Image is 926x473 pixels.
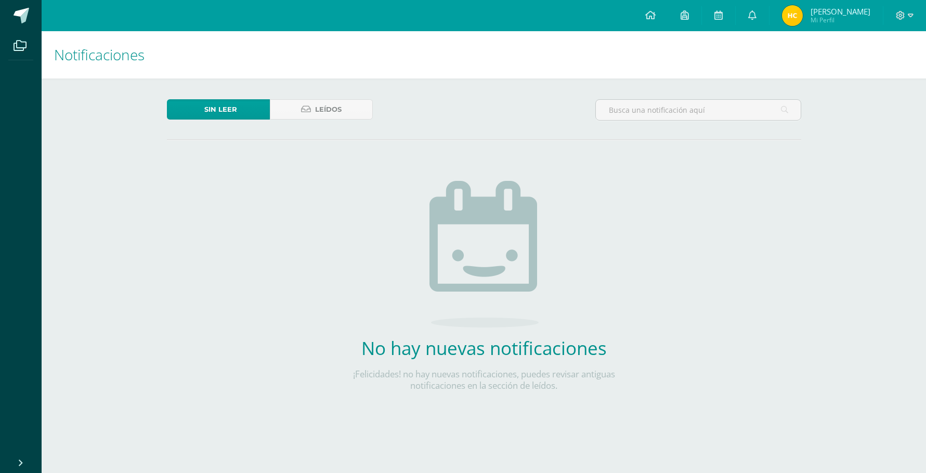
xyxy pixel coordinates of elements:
img: no_activities.png [429,181,539,327]
span: [PERSON_NAME] [811,6,870,17]
p: ¡Felicidades! no hay nuevas notificaciones, puedes revisar antiguas notificaciones en la sección ... [331,369,637,391]
span: Notificaciones [54,45,145,64]
img: 49b11bfe7fe5b51e22d24d594a31fdfe.png [782,5,803,26]
a: Sin leer [167,99,270,120]
h2: No hay nuevas notificaciones [331,336,637,360]
span: Mi Perfil [811,16,870,24]
a: Leídos [270,99,373,120]
span: Sin leer [204,100,237,119]
span: Leídos [315,100,342,119]
input: Busca una notificación aquí [596,100,801,120]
